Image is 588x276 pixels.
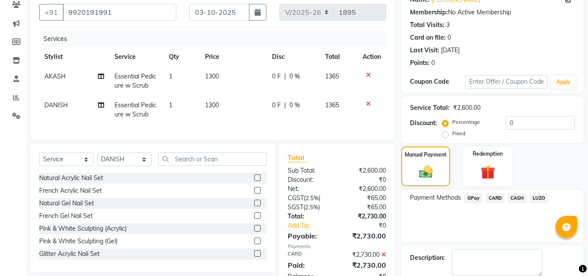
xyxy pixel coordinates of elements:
[410,58,430,68] div: Points:
[281,194,337,203] div: ( )
[164,47,200,67] th: Qty
[476,163,500,181] img: _gift.svg
[337,184,393,194] div: ₹2,600.00
[289,72,300,81] span: 0 %
[447,33,451,42] div: 0
[63,4,176,20] input: Search by Name/Mobile/Email/Code
[508,193,527,203] span: CASH
[405,151,447,159] label: Manual Payment
[200,47,267,67] th: Price
[320,47,357,67] th: Total
[410,33,446,42] div: Card on file:
[284,72,286,81] span: |
[39,4,64,20] button: +91
[410,77,465,86] div: Coupon Code
[452,118,480,126] label: Percentage
[281,166,337,175] div: Sub Total:
[272,72,281,81] span: 0 F
[410,8,448,17] div: Membership:
[551,75,576,89] button: Apply
[452,129,465,137] label: Fixed
[337,212,393,221] div: ₹2,730.00
[281,175,337,184] div: Discount:
[337,231,393,241] div: ₹2,730.00
[39,211,93,221] div: French Gel Nail Set
[410,193,461,202] span: Payment Methods
[410,46,439,55] div: Last Visit:
[39,47,109,67] th: Stylist
[205,72,219,80] span: 1300
[337,203,393,212] div: ₹65.00
[39,186,102,195] div: French Acrylic Nail Set
[441,46,460,55] div: [DATE]
[325,72,339,80] span: 1365
[346,221,393,230] div: ₹0
[288,194,304,202] span: CGST
[272,101,281,110] span: 0 F
[281,184,337,194] div: Net:
[410,119,437,128] div: Discount:
[39,199,94,208] div: Natural Gel Nail Set
[44,72,66,80] span: AKASH
[410,103,450,112] div: Service Total:
[205,101,219,109] span: 1300
[281,221,346,230] a: Add Tip
[284,101,286,110] span: |
[288,153,308,162] span: Total
[169,101,172,109] span: 1
[431,58,435,68] div: 0
[410,8,575,17] div: No Active Membership
[473,150,503,158] label: Redemption
[357,47,386,67] th: Action
[281,203,337,212] div: ( )
[39,249,100,259] div: Glitter Acrylic Nail Set
[281,212,337,221] div: Total:
[337,166,393,175] div: ₹2,600.00
[40,31,393,47] div: Services
[305,204,318,211] span: 2.5%
[337,260,393,270] div: ₹2,730.00
[281,231,337,241] div: Payable:
[415,164,437,180] img: _cash.svg
[281,250,337,259] div: CARD
[39,224,127,233] div: Pink & White Sculpting (Acrylic)
[410,253,445,262] div: Description:
[281,260,337,270] div: Paid:
[114,101,156,118] span: Essential Pedicure w Scrub
[486,193,504,203] span: CARD
[288,243,386,250] div: Payments
[169,72,172,80] span: 1
[446,20,450,30] div: 3
[267,47,320,67] th: Disc
[39,174,103,183] div: Natural Acrylic Nail Set
[289,101,300,110] span: 0 %
[306,194,319,201] span: 2.5%
[410,20,444,30] div: Total Visits:
[337,194,393,203] div: ₹65.00
[114,72,156,89] span: Essential Pedicure w Scrub
[325,101,339,109] span: 1365
[464,193,482,203] span: GPay
[465,75,548,89] input: Enter Offer / Coupon Code
[530,193,548,203] span: LUZO
[288,203,303,211] span: SGST
[453,103,480,112] div: ₹2,600.00
[337,250,393,259] div: ₹2,730.00
[109,47,164,67] th: Service
[44,101,68,109] span: DANISH
[337,175,393,184] div: ₹0
[39,237,118,246] div: Pink & White Sculpting (Gel)
[158,152,267,166] input: Search or Scan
